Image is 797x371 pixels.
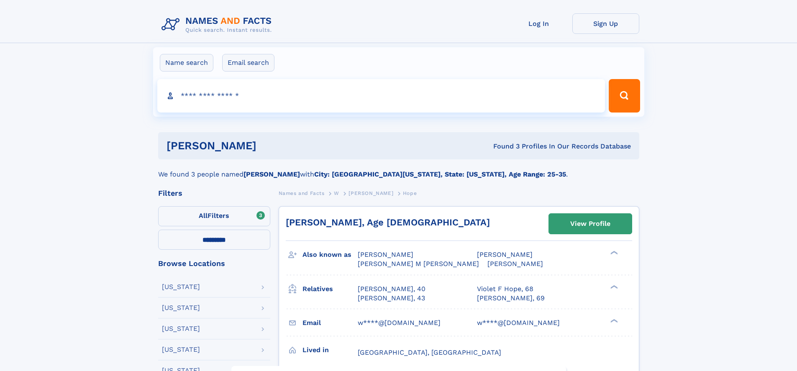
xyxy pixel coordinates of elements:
[162,346,200,353] div: [US_STATE]
[608,250,618,256] div: ❯
[549,214,632,234] a: View Profile
[222,54,274,72] label: Email search
[505,13,572,34] a: Log In
[302,316,358,330] h3: Email
[477,294,545,303] a: [PERSON_NAME], 69
[286,217,490,228] a: [PERSON_NAME], Age [DEMOGRAPHIC_DATA]
[158,159,639,179] div: We found 3 people named with .
[162,325,200,332] div: [US_STATE]
[158,206,270,226] label: Filters
[608,284,618,289] div: ❯
[158,189,270,197] div: Filters
[572,13,639,34] a: Sign Up
[158,260,270,267] div: Browse Locations
[358,284,425,294] a: [PERSON_NAME], 40
[279,188,325,198] a: Names and Facts
[358,348,501,356] span: [GEOGRAPHIC_DATA], [GEOGRAPHIC_DATA]
[358,251,413,258] span: [PERSON_NAME]
[243,170,300,178] b: [PERSON_NAME]
[314,170,566,178] b: City: [GEOGRAPHIC_DATA][US_STATE], State: [US_STATE], Age Range: 25-35
[334,190,339,196] span: W
[609,79,640,113] button: Search Button
[403,190,417,196] span: Hope
[570,214,610,233] div: View Profile
[162,284,200,290] div: [US_STATE]
[158,13,279,36] img: Logo Names and Facts
[608,318,618,323] div: ❯
[302,343,358,357] h3: Lived in
[302,282,358,296] h3: Relatives
[487,260,543,268] span: [PERSON_NAME]
[358,260,479,268] span: [PERSON_NAME] M [PERSON_NAME]
[162,304,200,311] div: [US_STATE]
[199,212,208,220] span: All
[349,190,393,196] span: [PERSON_NAME]
[157,79,605,113] input: search input
[334,188,339,198] a: W
[375,142,631,151] div: Found 3 Profiles In Our Records Database
[477,284,533,294] a: Violet F Hope, 68
[349,188,393,198] a: [PERSON_NAME]
[358,294,425,303] a: [PERSON_NAME], 43
[477,251,533,258] span: [PERSON_NAME]
[167,141,375,151] h1: [PERSON_NAME]
[302,248,358,262] h3: Also known as
[160,54,213,72] label: Name search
